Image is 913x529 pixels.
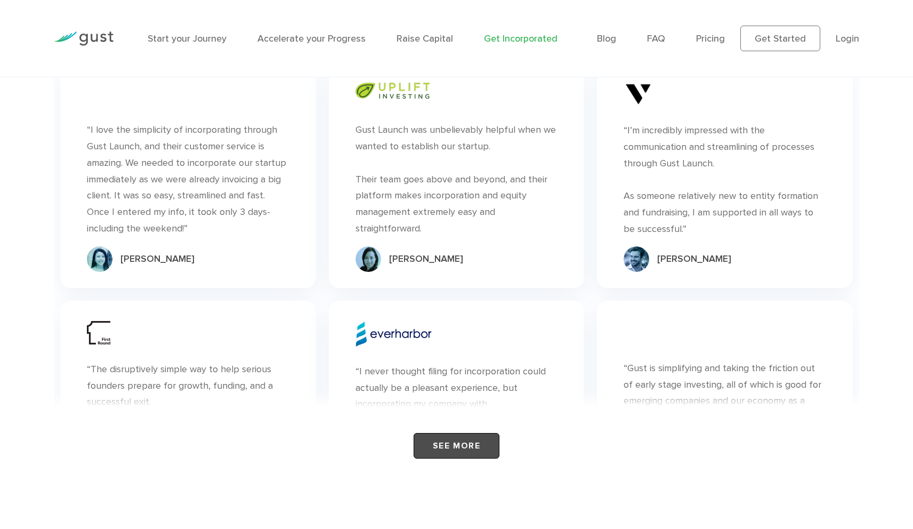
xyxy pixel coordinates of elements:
[54,31,114,46] img: Gust Logo
[397,33,453,44] a: Raise Capital
[647,33,665,44] a: FAQ
[355,122,558,237] div: Gust Launch was unbelievably helpful when we wanted to establish our startup. Their team goes abo...
[624,246,649,272] img: Brent D55d81dbb4f7d2a1e91ae14248d70b445552e6f4f64c2412a5767280fe225c96
[355,321,432,347] img: Everharbor
[120,253,195,266] div: [PERSON_NAME]
[87,246,112,272] img: Stephanie A265488e5bd0cda66f30a9b87e05ab8ceddb255120df04412edde4293bb19ee7
[696,33,725,44] a: Pricing
[740,26,820,51] a: Get Started
[87,122,289,237] div: “I love the simplicity of incorporating through Gust Launch, and their customer service is amazin...
[657,253,731,266] div: [PERSON_NAME]
[414,433,499,459] a: See More
[597,33,616,44] a: Blog
[355,364,558,495] div: “I never thought filing for incorporation could actually be a pleasant experience, but incorporat...
[624,360,826,492] div: “Gust is simplifying and taking the friction out of early stage investing, all of which is good f...
[389,253,463,266] div: [PERSON_NAME]
[836,33,859,44] a: Login
[355,83,430,99] img: Logo
[355,246,381,272] img: Sylphiel2 4ac7317f5f652bf5fa0084d871f83f84be9eb731b28548c64c2f2342b2042ebe
[87,321,110,344] img: First Round
[148,33,227,44] a: Start your Journey
[87,362,289,476] div: “The disruptively simple way to help serious founders prepare for growth, funding, and a successf...
[257,33,366,44] a: Accelerate your Progress
[624,83,652,106] img: V
[484,33,558,44] a: Get Incorporated
[624,123,826,237] div: “I’m incredibly impressed with the communication and streamlining of processes through Gust Launc...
